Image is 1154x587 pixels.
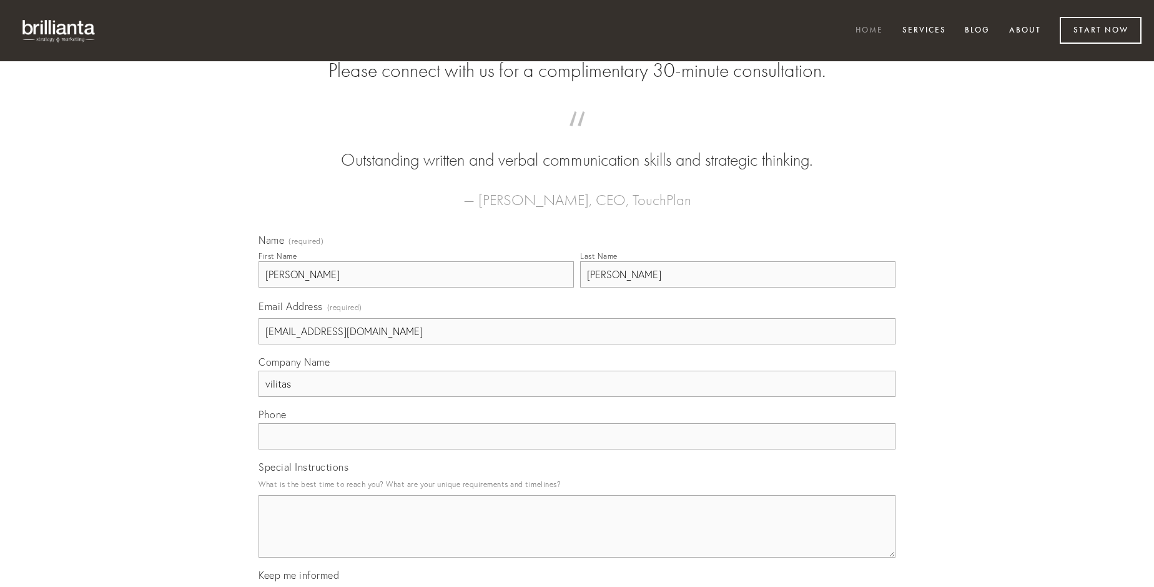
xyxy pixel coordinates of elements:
[259,234,284,246] span: Name
[259,408,287,421] span: Phone
[279,124,875,148] span: “
[957,21,998,41] a: Blog
[12,13,106,49] img: brillianta - research, strategy, marketing
[288,238,323,245] span: (required)
[259,59,895,83] h2: Please connect with us for a complimentary 30-minute consultation.
[327,299,362,316] span: (required)
[894,21,954,41] a: Services
[580,251,618,261] div: Last Name
[259,476,895,493] p: What is the best time to reach you? What are your unique requirements and timelines?
[259,569,339,581] span: Keep me informed
[259,356,330,368] span: Company Name
[259,461,348,473] span: Special Instructions
[1060,17,1142,44] a: Start Now
[259,251,297,261] div: First Name
[847,21,891,41] a: Home
[279,173,875,213] figcaption: — [PERSON_NAME], CEO, TouchPlan
[1001,21,1049,41] a: About
[259,300,323,313] span: Email Address
[279,124,875,173] blockquote: Outstanding written and verbal communication skills and strategic thinking.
